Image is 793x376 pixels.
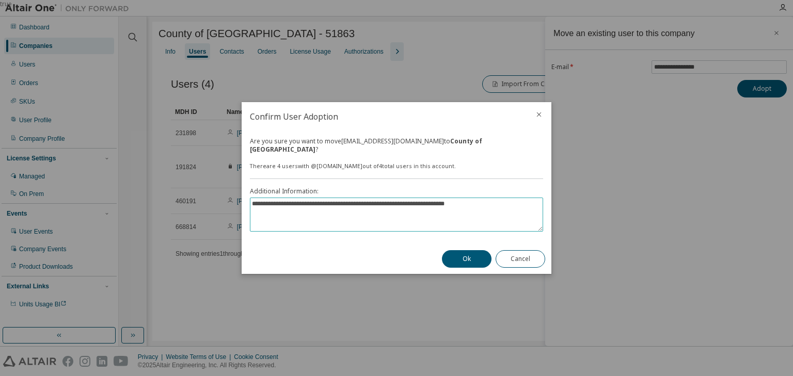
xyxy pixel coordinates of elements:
[535,110,543,119] button: close
[250,137,482,154] strong: County of [GEOGRAPHIC_DATA]
[250,137,543,154] div: Are you sure you want to move [EMAIL_ADDRESS][DOMAIN_NAME] to ?
[442,250,491,268] button: Ok
[242,102,527,131] h2: Confirm User Adoption
[250,187,543,195] label: Additional Information:
[250,162,543,170] div: There are 4 users with @ [DOMAIN_NAME] out of 4 total users in this account.
[496,250,545,268] button: Cancel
